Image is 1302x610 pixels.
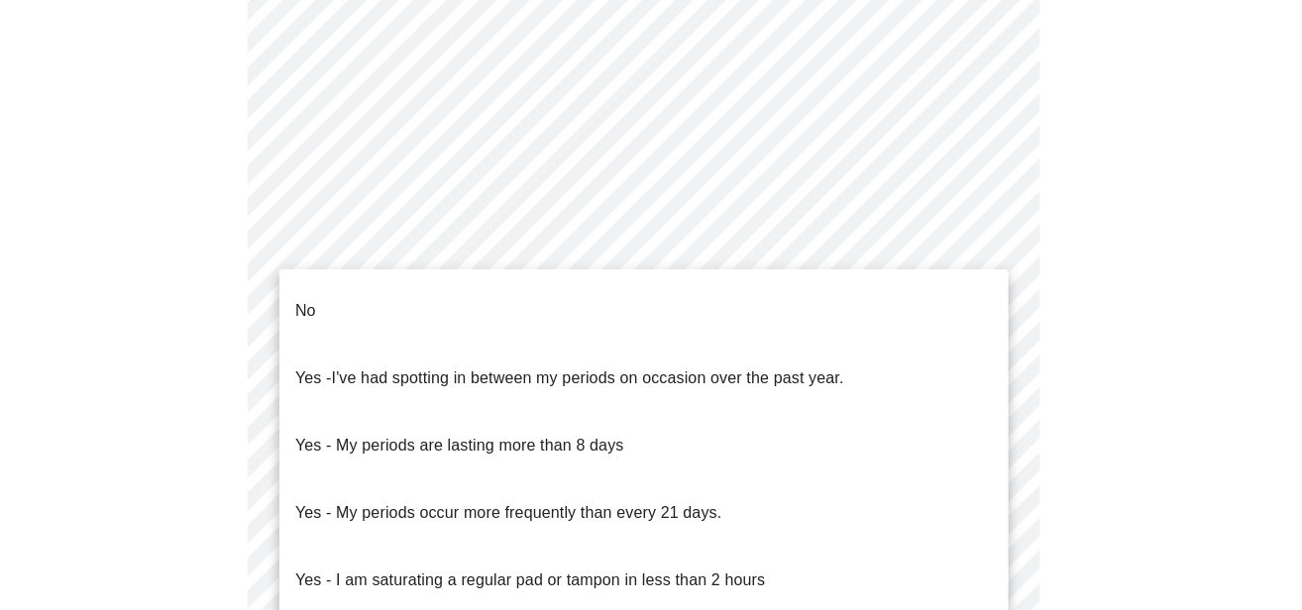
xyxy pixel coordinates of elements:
p: Yes - I am saturating a regular pad or tampon in less than 2 hours [295,568,765,592]
p: Yes - My periods occur more frequently than every 21 days. [295,501,722,525]
p: Yes - [295,366,844,390]
p: No [295,299,316,323]
span: I've had spotting in between my periods on occasion over the past year. [332,369,844,386]
p: Yes - My periods are lasting more than 8 days [295,434,624,457]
